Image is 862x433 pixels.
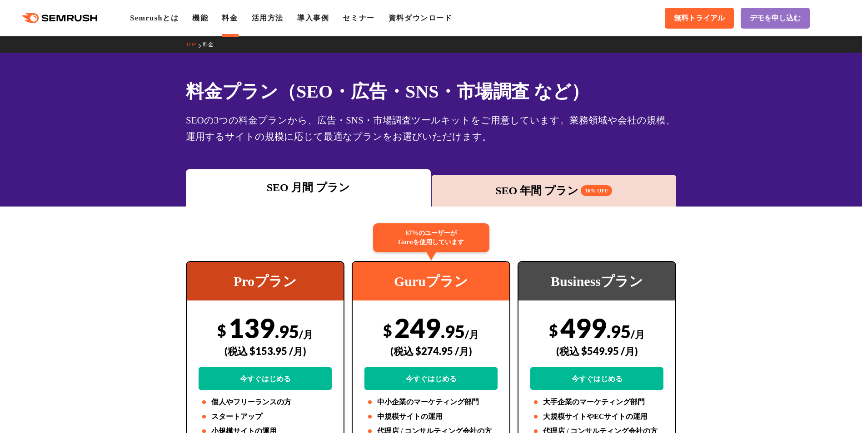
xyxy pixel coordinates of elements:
[441,321,465,342] span: .95
[217,321,226,340] span: $
[530,312,663,390] div: 499
[199,367,332,390] a: 今すぐはじめる
[299,328,313,340] span: /月
[750,14,801,23] span: デモを申し込む
[436,182,672,199] div: SEO 年間 プラン
[203,41,220,48] a: 料金
[373,223,489,252] div: 67%のユーザーが Guruを使用しています
[465,328,479,340] span: /月
[364,411,498,422] li: 中規模サイトの運用
[186,41,203,48] a: TOP
[530,397,663,408] li: 大手企業のマーケティング部門
[530,411,663,422] li: 大規模サイトやECサイトの運用
[192,14,208,22] a: 機能
[549,321,558,340] span: $
[607,321,631,342] span: .95
[199,335,332,367] div: (税込 $153.95 /月)
[674,14,725,23] span: 無料トライアル
[343,14,374,22] a: セミナー
[353,262,509,300] div: Guruプラン
[631,328,645,340] span: /月
[364,397,498,408] li: 中小企業のマーケティング部門
[186,78,676,105] h1: 料金プラン（SEO・広告・SNS・市場調査 など）
[741,8,810,29] a: デモを申し込む
[530,335,663,367] div: (税込 $549.95 /月)
[364,335,498,367] div: (税込 $274.95 /月)
[186,112,676,145] div: SEOの3つの料金プランから、広告・SNS・市場調査ツールキットをご用意しています。業務領域や会社の規模、運用するサイトの規模に応じて最適なプランをお選びいただけます。
[275,321,299,342] span: .95
[130,14,179,22] a: Semrushとは
[364,367,498,390] a: 今すぐはじめる
[364,312,498,390] div: 249
[187,262,344,300] div: Proプラン
[190,179,426,196] div: SEO 月間 プラン
[389,14,453,22] a: 資料ダウンロード
[252,14,284,22] a: 活用方法
[665,8,734,29] a: 無料トライアル
[199,397,332,408] li: 個人やフリーランスの方
[383,321,392,340] span: $
[581,185,612,196] span: 16% OFF
[222,14,238,22] a: 料金
[518,262,675,300] div: Businessプラン
[297,14,329,22] a: 導入事例
[530,367,663,390] a: 今すぐはじめる
[199,411,332,422] li: スタートアップ
[199,312,332,390] div: 139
